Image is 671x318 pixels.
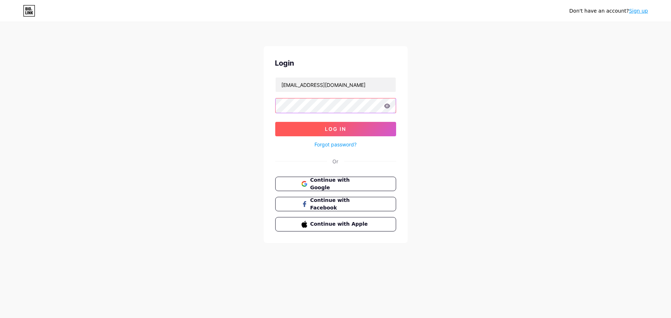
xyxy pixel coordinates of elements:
div: Login [275,58,396,69]
span: Continue with Apple [310,220,369,228]
input: Username [276,78,396,92]
span: Continue with Facebook [310,196,369,212]
div: Or [333,158,339,165]
button: Continue with Google [275,177,396,191]
a: Sign up [629,8,648,14]
button: Continue with Facebook [275,197,396,211]
a: Forgot password? [314,141,357,148]
div: Don't have an account? [569,7,648,15]
span: Log In [325,126,346,132]
button: Continue with Apple [275,217,396,231]
span: Continue with Google [310,176,369,191]
button: Log In [275,122,396,136]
